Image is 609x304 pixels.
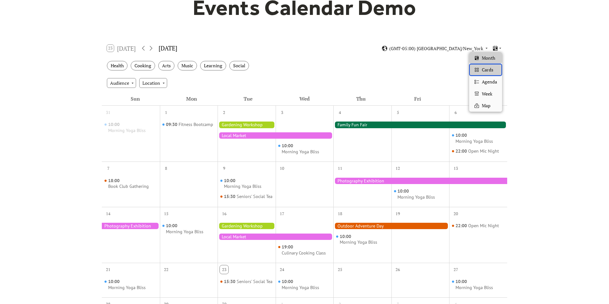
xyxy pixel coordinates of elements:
span: Agenda [482,78,497,85]
span: Cards [482,66,493,73]
span: Month [482,55,495,62]
span: Week [482,90,492,97]
span: Map [482,102,490,109]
